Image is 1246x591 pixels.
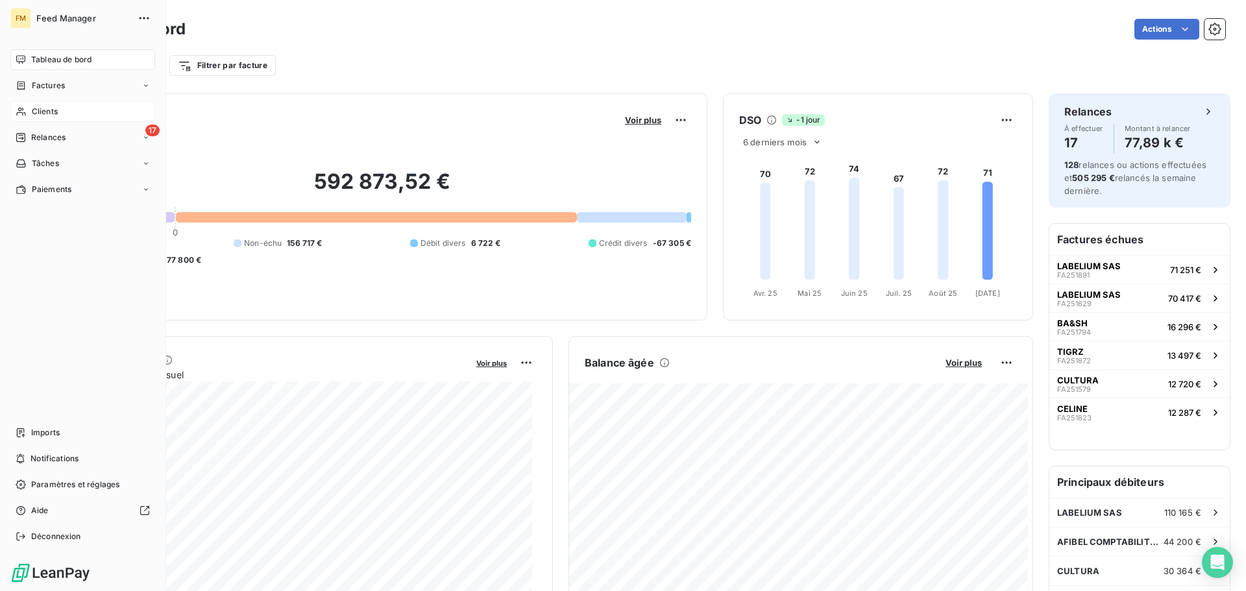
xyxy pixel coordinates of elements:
[1049,312,1230,341] button: BA&SHFA25179416 296 €
[1125,125,1191,132] span: Montant à relancer
[1057,289,1121,300] span: LABELIUM SAS
[1057,357,1091,365] span: FA251872
[1125,132,1191,153] h4: 77,89 k €
[1134,19,1199,40] button: Actions
[625,115,661,125] span: Voir plus
[471,237,501,249] span: 6 722 €
[942,357,986,368] button: Voir plus
[1164,507,1201,518] span: 110 165 €
[31,453,79,464] span: Notifications
[753,289,777,298] tspan: Avr. 25
[31,132,66,143] span: Relances
[621,114,665,126] button: Voir plus
[1057,385,1091,393] span: FA251579
[10,562,91,583] img: Logo LeanPay
[10,8,31,29] div: FM
[1057,404,1088,414] span: CELINE
[782,114,824,126] span: -1 jour
[1057,537,1164,547] span: AFIBEL COMPTABILITE FOURNISSEURS
[1057,300,1092,308] span: FA251629
[421,237,466,249] span: Débit divers
[1064,160,1079,170] span: 128
[1064,125,1103,132] span: À effectuer
[1049,341,1230,369] button: TIGRZFA25187213 497 €
[244,237,282,249] span: Non-échu
[287,237,322,249] span: 156 717 €
[1057,566,1099,576] span: CULTURA
[585,355,654,370] h6: Balance âgée
[1049,466,1230,498] h6: Principaux débiteurs
[1057,507,1122,518] span: LABELIUM SAS
[1057,318,1088,328] span: BA&SH
[1064,132,1103,153] h4: 17
[163,254,201,266] span: -77 800 €
[145,125,160,136] span: 17
[1168,379,1201,389] span: 12 720 €
[1072,173,1114,183] span: 505 295 €
[472,357,511,368] button: Voir plus
[1057,414,1092,422] span: FA251823
[32,158,59,169] span: Tâches
[946,357,982,368] span: Voir plus
[1164,537,1201,547] span: 44 200 €
[31,479,119,490] span: Paramètres et réglages
[32,184,71,195] span: Paiements
[1049,255,1230,283] button: LABELIUM SASFA25189171 251 €
[1049,283,1230,312] button: LABELIUM SASFA25162970 417 €
[1049,369,1230,398] button: CULTURAFA25157912 720 €
[1057,328,1091,336] span: FA251794
[169,55,276,76] button: Filtrer par facture
[1168,407,1201,418] span: 12 287 €
[32,80,65,91] span: Factures
[73,169,691,208] h2: 592 873,52 €
[476,359,507,368] span: Voir plus
[31,427,60,439] span: Imports
[1202,547,1233,578] div: Open Intercom Messenger
[1167,350,1201,361] span: 13 497 €
[173,227,178,237] span: 0
[841,289,868,298] tspan: Juin 25
[1049,224,1230,255] h6: Factures échues
[1049,398,1230,426] button: CELINEFA25182312 287 €
[1167,322,1201,332] span: 16 296 €
[1164,566,1201,576] span: 30 364 €
[599,237,648,249] span: Crédit divers
[1168,293,1201,304] span: 70 417 €
[1064,160,1206,196] span: relances ou actions effectuées et relancés la semaine dernière.
[653,237,691,249] span: -67 305 €
[975,289,1000,298] tspan: [DATE]
[31,531,81,542] span: Déconnexion
[798,289,822,298] tspan: Mai 25
[32,106,58,117] span: Clients
[1057,346,1084,357] span: TIGRZ
[36,13,130,23] span: Feed Manager
[743,137,807,147] span: 6 derniers mois
[1064,104,1112,119] h6: Relances
[1057,261,1121,271] span: LABELIUM SAS
[10,500,155,521] a: Aide
[1170,265,1201,275] span: 71 251 €
[1057,271,1090,279] span: FA251891
[31,505,49,516] span: Aide
[73,368,467,381] span: Chiffre d'affaires mensuel
[1057,375,1099,385] span: CULTURA
[739,112,761,128] h6: DSO
[886,289,912,298] tspan: Juil. 25
[31,54,92,66] span: Tableau de bord
[929,289,957,298] tspan: Août 25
